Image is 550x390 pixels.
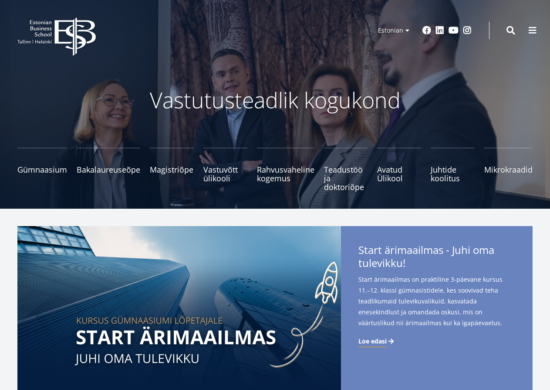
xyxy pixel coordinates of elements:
[17,148,67,191] a: Gümnaasium
[358,243,515,272] span: Start ärimaailmas - Juhi oma
[358,337,395,346] a: Loe edasi
[431,165,475,183] span: Juhtide koolitus
[150,165,194,174] span: Magistriõpe
[422,26,431,35] a: Facebook
[203,165,247,183] span: Vastuvõtt ülikooli
[77,148,140,191] a: Bakalaureuseõpe
[44,87,506,113] p: Vastutusteadlik kogukond
[324,148,368,191] a: Teadustöö ja doktoriõpe
[77,165,140,174] span: Bakalaureuseõpe
[17,165,67,174] span: Gümnaasium
[377,148,421,191] a: Avatud Ülikool
[484,165,533,174] span: Mikrokraadid
[358,274,515,328] span: Start ärimaailmas on praktiline 3-päevane kursus 11.–12. klassi gümnasistidele, kes soovivad teha...
[324,165,368,191] span: Teadustöö ja doktoriõpe
[150,148,194,191] a: Magistriõpe
[431,148,475,191] a: Juhtide koolitus
[449,26,459,35] a: Youtube
[484,148,533,191] a: Mikrokraadid
[463,26,472,35] a: Instagram
[257,148,314,191] a: Rahvusvaheline kogemus
[358,337,387,346] span: Loe edasi
[358,257,405,270] span: tulevikku!
[435,26,444,35] a: Linkedin
[257,165,314,183] span: Rahvusvaheline kogemus
[377,165,421,183] span: Avatud Ülikool
[203,148,247,191] a: Vastuvõtt ülikooli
